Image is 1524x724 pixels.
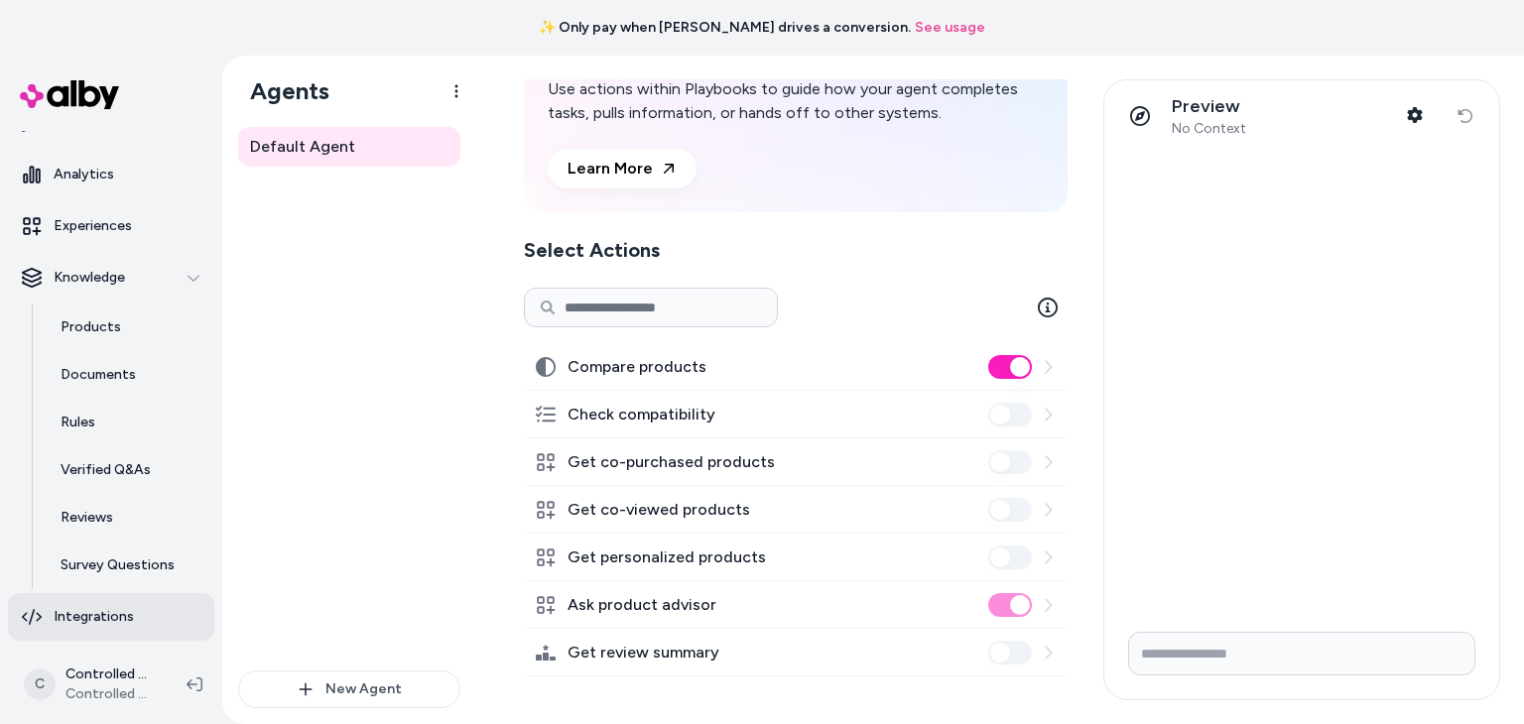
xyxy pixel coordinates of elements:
[568,450,775,474] label: Get co-purchased products
[1172,95,1246,118] p: Preview
[41,399,214,446] a: Rules
[568,593,716,617] label: Ask product advisor
[568,545,766,569] label: Get personalized products
[54,216,132,236] p: Experiences
[915,18,985,38] a: See usage
[61,317,121,337] p: Products
[61,555,175,575] p: Survey Questions
[568,641,719,664] label: Get review summary
[1128,632,1475,675] input: Write your prompt here
[61,460,151,480] p: Verified Q&As
[41,542,214,589] a: Survey Questions
[539,18,911,38] span: ✨ Only pay when [PERSON_NAME] drives a conversion.
[65,684,155,704] span: Controlled Chaos
[41,446,214,494] a: Verified Q&As
[524,236,1068,264] h2: Select Actions
[61,413,95,432] p: Rules
[24,668,56,700] span: C
[41,494,214,542] a: Reviews
[20,80,119,109] img: alby Logo
[54,607,134,627] p: Integrations
[54,165,114,184] p: Analytics
[8,151,214,198] a: Analytics
[238,127,460,167] a: Default Agent
[8,593,214,641] a: Integrations
[234,76,329,106] h1: Agents
[61,508,113,528] p: Reviews
[548,77,1044,125] p: Use actions within Playbooks to guide how your agent completes tasks, pulls information, or hands...
[548,149,697,188] a: Learn More
[568,403,715,426] label: Check compatibility
[8,254,214,302] button: Knowledge
[61,365,136,385] p: Documents
[54,268,125,288] p: Knowledge
[12,653,171,716] button: CControlled Chaos ShopifyControlled Chaos
[8,202,214,250] a: Experiences
[568,355,706,379] label: Compare products
[568,498,750,522] label: Get co-viewed products
[238,670,460,708] button: New Agent
[65,664,155,684] p: Controlled Chaos Shopify
[250,135,355,159] span: Default Agent
[41,303,214,351] a: Products
[41,351,214,399] a: Documents
[1172,120,1246,138] span: No Context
